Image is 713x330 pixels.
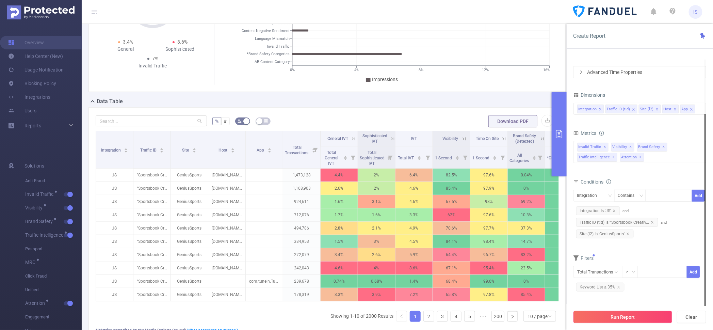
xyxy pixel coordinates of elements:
p: 2.1% [358,222,395,235]
p: 10.3% [508,208,545,221]
p: 100% [545,169,582,182]
li: Host [662,105,679,113]
p: [DOMAIN_NAME] [208,288,245,301]
tspan: 8% [419,68,423,72]
tspan: *Brand Safety Categories [247,52,290,57]
p: 712,076 [283,208,320,221]
i: icon: caret-down [344,157,347,159]
tspan: Content Negative Sentiment [242,29,290,33]
p: GeniusSports [171,262,208,274]
i: icon: right [579,70,583,74]
i: icon: caret-up [532,155,536,157]
span: and [573,220,667,236]
div: Integration [577,190,602,201]
p: 0% [508,275,545,288]
tspan: 0% [290,68,295,72]
p: 3% [358,235,395,248]
p: 83.2% [508,248,545,261]
div: Host [664,105,672,114]
li: Site (l2) [639,105,661,113]
li: 200 [491,311,504,322]
p: 1.6% [358,208,395,221]
button: Run Report [573,311,672,323]
p: JS [96,275,133,288]
li: 2 [423,311,434,322]
i: Filter menu [498,146,507,168]
p: 0.74% [321,275,358,288]
p: 65.8% [433,288,470,301]
span: IVT [411,136,417,141]
p: 99.6% [470,275,507,288]
p: [DOMAIN_NAME] [208,182,245,195]
span: Create Report [573,33,606,39]
p: 7.2% [395,288,433,301]
p: 4.6% [395,195,433,208]
div: Sort [160,147,164,151]
div: Sophisticated [153,46,207,53]
p: "Sportsbook Creative Beta" [27356] [133,182,171,195]
i: Filter menu [311,131,320,168]
p: 62% [433,208,470,221]
li: Traffic ID (tid) [605,105,637,113]
p: 67.1% [433,262,470,274]
p: JS [96,195,133,208]
p: 23.5% [508,262,545,274]
p: 69.2% [508,195,545,208]
h2: Data Table [97,97,123,106]
i: icon: info-circle [599,131,604,136]
p: 85.4% [508,288,545,301]
p: [DOMAIN_NAME] [208,235,245,248]
span: Dimensions [573,92,605,98]
span: Total Transactions [285,145,309,155]
p: 64.4% [433,248,470,261]
p: GeniusSports [171,235,208,248]
p: JS [96,182,133,195]
li: Next 5 Pages [478,311,489,322]
p: GeniusSports [171,248,208,261]
i: icon: caret-down [193,150,196,152]
div: Traffic ID (tid) [607,105,630,114]
span: Traffic ID [140,148,158,153]
button: Add [692,190,705,202]
p: JS [96,169,133,182]
tspan: Keyword List [268,21,290,25]
p: 67.5% [433,195,470,208]
i: icon: down [608,194,612,199]
i: icon: close [617,285,620,289]
span: Total General IVT [325,150,339,166]
span: ✕ [630,143,632,151]
li: 1 [410,311,421,322]
p: JS [96,222,133,235]
i: icon: close [613,209,616,213]
p: 2.8% [321,222,358,235]
span: ••• [478,311,489,322]
p: 384,953 [283,235,320,248]
p: com.tunein.TuneInRadio [246,275,283,288]
p: "Sportsbook Creative Beta" [27356] [133,275,171,288]
span: Host [219,148,229,153]
div: Sort [417,155,421,159]
span: Passport [25,242,82,256]
div: Site (l2) [640,105,654,114]
p: [DOMAIN_NAME] [208,208,245,221]
p: 1.4% [395,275,433,288]
span: Keyword List ≥ 35% [576,283,625,292]
i: Filter menu [386,146,395,168]
span: Conditions [581,179,611,185]
p: 97.8% [470,288,507,301]
span: All Categories [509,153,530,163]
li: 5 [464,311,475,322]
tspan: IAB Content Category [254,60,290,64]
p: GeniusSports [171,222,208,235]
span: Site (l2) Is 'GeniusSports' [576,230,634,238]
p: 100% [545,248,582,261]
span: Unified [25,283,82,297]
i: icon: caret-down [418,157,421,159]
i: icon: caret-up [193,147,196,149]
p: "Sportsbook Creative Beta" [27356] [133,262,171,274]
p: "Sportsbook Creative Beta" [27356] [133,169,171,182]
i: icon: caret-down [160,150,164,152]
p: "Sportsbook Creative Beta" [27356] [133,235,171,248]
i: icon: right [511,315,515,319]
a: Users [8,104,36,117]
